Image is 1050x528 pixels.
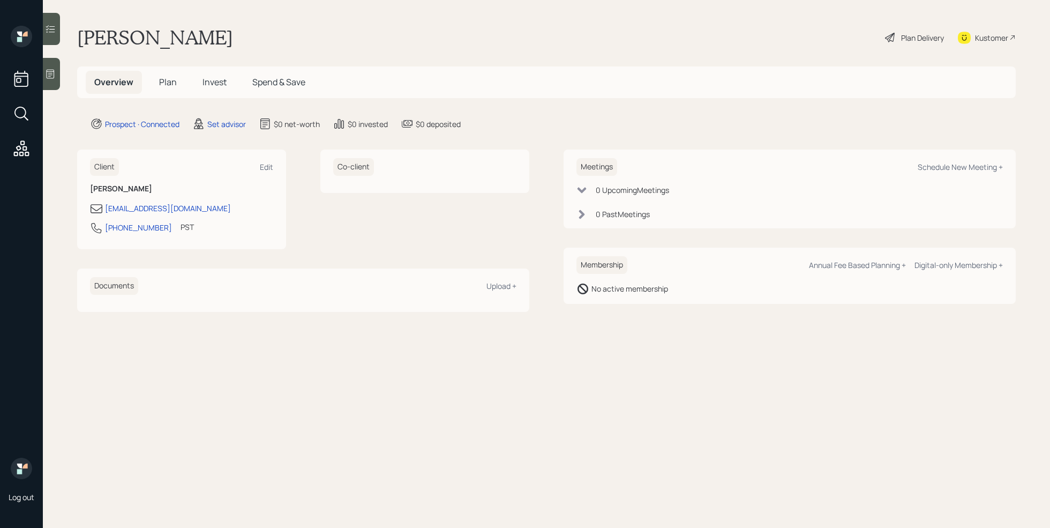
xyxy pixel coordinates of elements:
h6: Membership [576,256,627,274]
div: Set advisor [207,118,246,130]
h6: Client [90,158,119,176]
div: Log out [9,492,34,502]
div: Plan Delivery [901,32,944,43]
div: Edit [260,162,273,172]
span: Plan [159,76,177,88]
img: retirable_logo.png [11,458,32,479]
div: [PHONE_NUMBER] [105,222,172,233]
span: Spend & Save [252,76,305,88]
div: $0 invested [348,118,388,130]
div: Schedule New Meeting + [918,162,1003,172]
span: Invest [202,76,227,88]
div: $0 net-worth [274,118,320,130]
div: Annual Fee Based Planning + [809,260,906,270]
div: Upload + [486,281,516,291]
div: [EMAIL_ADDRESS][DOMAIN_NAME] [105,203,231,214]
div: 0 Past Meeting s [596,209,650,220]
h6: Co-client [333,158,374,176]
div: No active membership [591,283,668,294]
div: $0 deposited [416,118,461,130]
div: PST [181,221,194,233]
div: Prospect · Connected [105,118,179,130]
h6: [PERSON_NAME] [90,184,273,194]
h6: Meetings [576,158,617,176]
span: Overview [94,76,133,88]
h6: Documents [90,277,138,295]
div: Digital-only Membership + [914,260,1003,270]
h1: [PERSON_NAME] [77,26,233,49]
div: 0 Upcoming Meeting s [596,184,669,196]
div: Kustomer [975,32,1008,43]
